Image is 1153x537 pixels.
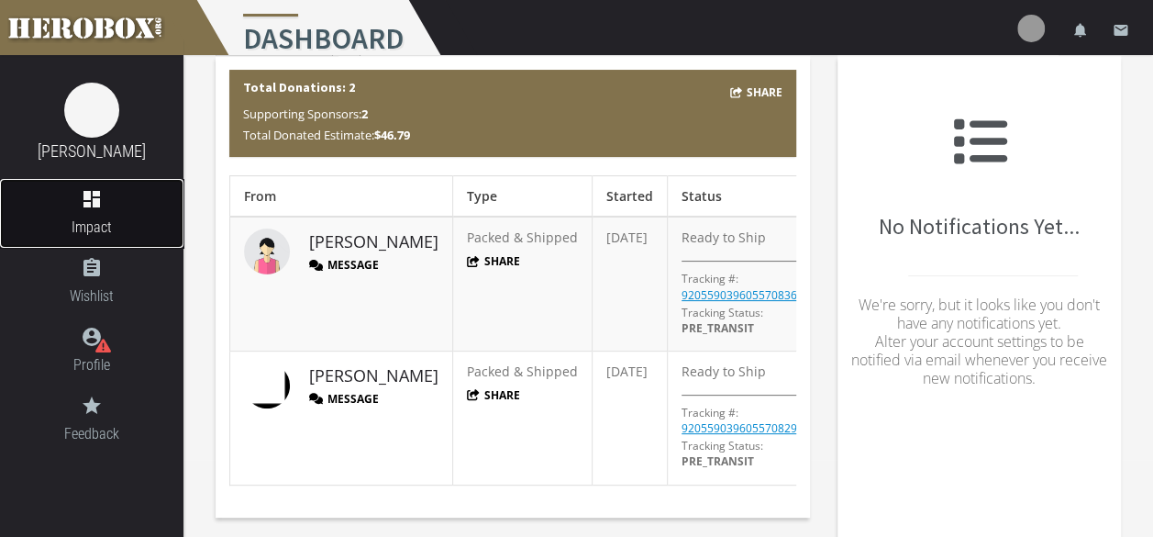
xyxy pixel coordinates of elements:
[682,438,763,453] span: Tracking Status:
[682,405,738,420] p: Tracking #:
[81,188,103,210] i: dashboard
[593,351,668,485] td: [DATE]
[229,70,796,157] div: Total Donations: 2
[682,320,754,336] span: PRE_TRANSIT
[453,176,593,218] th: Type
[467,363,578,380] span: Packed & Shipped
[1113,22,1129,39] i: email
[593,217,668,351] td: [DATE]
[374,127,410,143] b: $46.79
[682,271,738,286] p: Tracking #:
[243,79,355,95] b: Total Donations: 2
[64,83,119,138] img: image
[309,364,438,388] a: [PERSON_NAME]
[467,387,520,403] button: Share
[309,391,379,407] button: Message
[243,106,368,122] span: Supporting Sponsors:
[467,253,520,269] button: Share
[593,176,668,218] th: Started
[682,453,754,469] span: PRE_TRANSIT
[682,287,823,303] a: 9205590396055708363755
[244,229,290,274] img: female.jpg
[682,305,763,320] span: Tracking Status:
[361,106,368,122] b: 2
[682,363,766,380] span: Ready to Ship
[1072,22,1089,39] i: notifications
[244,363,290,408] img: image
[730,82,783,103] button: Share
[230,176,453,218] th: From
[1017,15,1045,42] img: user-image
[309,230,438,254] a: [PERSON_NAME]
[851,114,1107,239] h2: No Notifications Yet...
[851,70,1107,445] div: No Notifications Yet...
[243,127,410,143] span: Total Donated Estimate:
[851,331,1107,388] span: Alter your account settings to be notified via email whenever you receive new notifications.
[309,257,379,273] button: Message
[682,229,766,246] span: Ready to Ship
[682,420,823,436] a: 9205590396055708297708
[467,229,578,246] span: Packed & Shipped
[859,295,1100,333] span: We're sorry, but it looks like you don't have any notifications yet.
[668,176,847,218] th: Status
[38,141,146,161] a: [PERSON_NAME]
